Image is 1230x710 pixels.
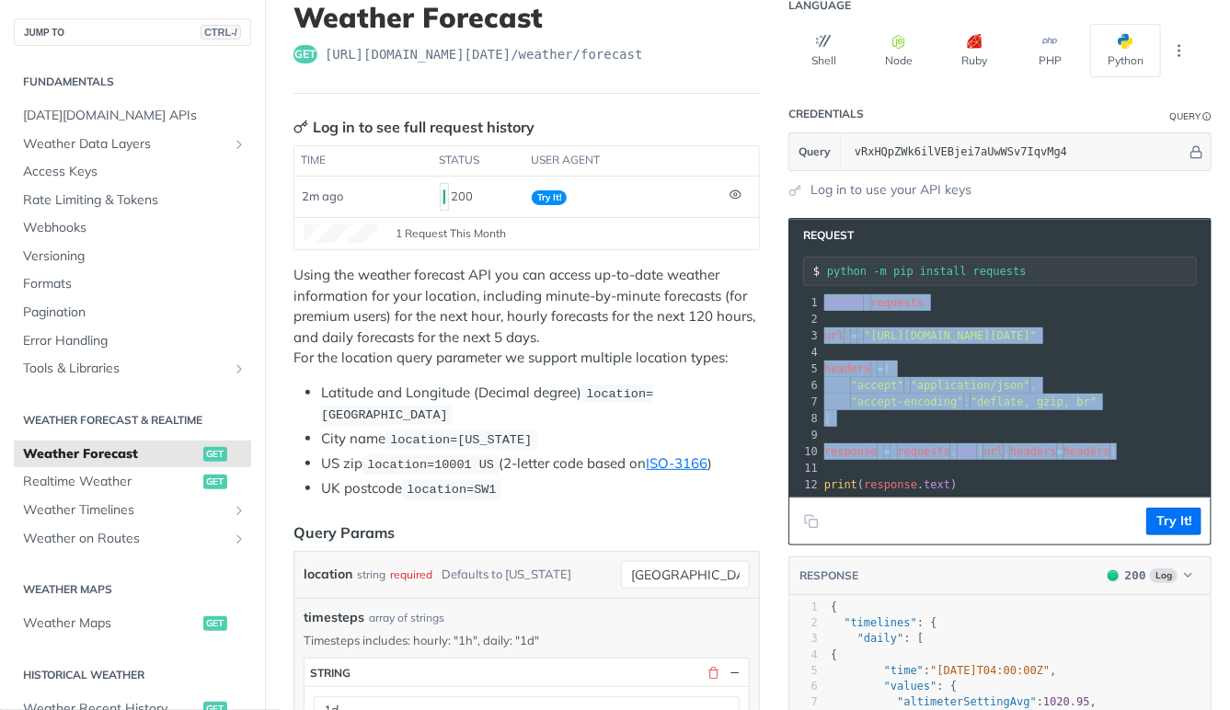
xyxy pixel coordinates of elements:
[884,664,924,677] span: "time"
[851,379,904,392] span: "accept"
[7,74,245,106] a: Integrate and Adapt with the World’s Best Free LLM-Ready Weather API
[14,441,251,468] a: Weather Forecastget
[1010,445,1057,458] span: headers
[304,224,377,243] canvas: Line Graph
[788,24,859,77] button: Shell
[14,355,251,383] a: Tools & LibrariesShow subpages for Tools & Libraries
[302,189,343,203] span: 2m ago
[23,473,199,491] span: Realtime Weather
[23,163,247,181] span: Access Keys
[911,379,1030,392] span: "application/json"
[321,383,760,426] li: Latitude and Longitude (Decimal degree)
[1108,570,1119,581] span: 200
[789,377,821,394] div: 6
[1187,143,1206,161] button: Hide
[23,275,247,293] span: Formats
[789,679,818,694] div: 6
[23,614,199,633] span: Weather Maps
[14,412,251,429] h2: Weather Forecast & realtime
[14,525,251,553] a: Weather on RoutesShow subpages for Weather on Routes
[23,247,247,266] span: Versioning
[789,631,818,647] div: 3
[884,680,937,693] span: "values"
[788,107,864,121] div: Credentials
[14,131,251,158] a: Weather Data LayersShow subpages for Weather Data Layers
[23,135,227,154] span: Weather Data Layers
[824,395,1097,408] span: :
[443,189,445,204] span: 200
[851,395,964,408] span: "accept-encoding"
[201,25,241,40] span: CTRL-/
[799,567,859,585] button: RESPONSE
[844,616,916,629] span: "timelines"
[232,137,247,152] button: Show subpages for Weather Data Layers
[831,695,1097,708] span: : ,
[23,219,247,237] span: Webhooks
[28,24,99,40] a: Back to Top
[1146,508,1201,535] button: Try It!
[706,664,722,681] button: Delete
[789,476,821,493] div: 12
[293,120,308,134] svg: Key
[321,453,760,475] li: US zip (2-letter code based on )
[789,327,821,344] div: 3
[824,478,958,491] span: ( . )
[390,433,532,447] span: location=[US_STATE]
[884,445,891,458] span: =
[14,299,251,326] a: Pagination
[799,143,831,160] span: Query
[232,532,247,546] button: Show subpages for Weather on Routes
[789,663,818,679] div: 5
[293,45,317,63] span: get
[293,116,535,138] div: Log in to see full request history
[789,311,821,327] div: 2
[789,460,821,476] div: 11
[1057,445,1063,458] span: =
[1125,568,1146,582] span: 200
[1166,37,1193,64] button: More Languages
[14,581,251,598] h2: Weather Maps
[304,608,364,627] span: timesteps
[831,664,1057,677] span: : ,
[930,664,1050,677] span: "[DATE]T04:00:00Z"
[203,447,227,462] span: get
[794,228,854,243] span: Request
[824,412,831,425] span: }
[824,329,845,342] span: url
[14,468,251,496] a: Realtime Weatherget
[321,478,760,499] li: UK postcode
[824,296,864,309] span: import
[898,445,951,458] span: requests
[14,102,251,130] a: [DATE][DOMAIN_NAME] APIs
[789,133,841,170] button: Query
[824,362,891,375] span: {
[799,508,824,535] button: Copy to clipboard
[203,475,227,489] span: get
[294,146,432,176] th: time
[304,561,352,588] label: location
[310,666,351,680] div: string
[1150,568,1178,583] span: Log
[23,191,247,210] span: Rate Limiting & Tokens
[305,658,749,686] button: string
[864,24,935,77] button: Node
[1169,109,1212,123] div: QueryInformation
[939,24,1010,77] button: Ruby
[293,521,395,544] div: Query Params
[14,327,251,355] a: Error Handling
[23,332,247,350] span: Error Handling
[789,394,821,410] div: 7
[325,45,643,63] span: https://api.tomorrow.io/v4/weather/forecast
[810,180,971,200] a: Log in to use your API keys
[14,243,251,270] a: Versioning
[897,695,1037,708] span: "altimeterSettingAvg"
[14,74,251,90] h2: Fundamentals
[824,445,1117,458] span: . ( , )
[789,427,821,443] div: 9
[845,133,1187,170] input: apikey
[14,158,251,186] a: Access Keys
[232,361,247,376] button: Show subpages for Tools & Libraries
[232,503,247,518] button: Show subpages for Weather Timelines
[293,1,760,34] h1: Weather Forecast
[440,181,517,212] div: 200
